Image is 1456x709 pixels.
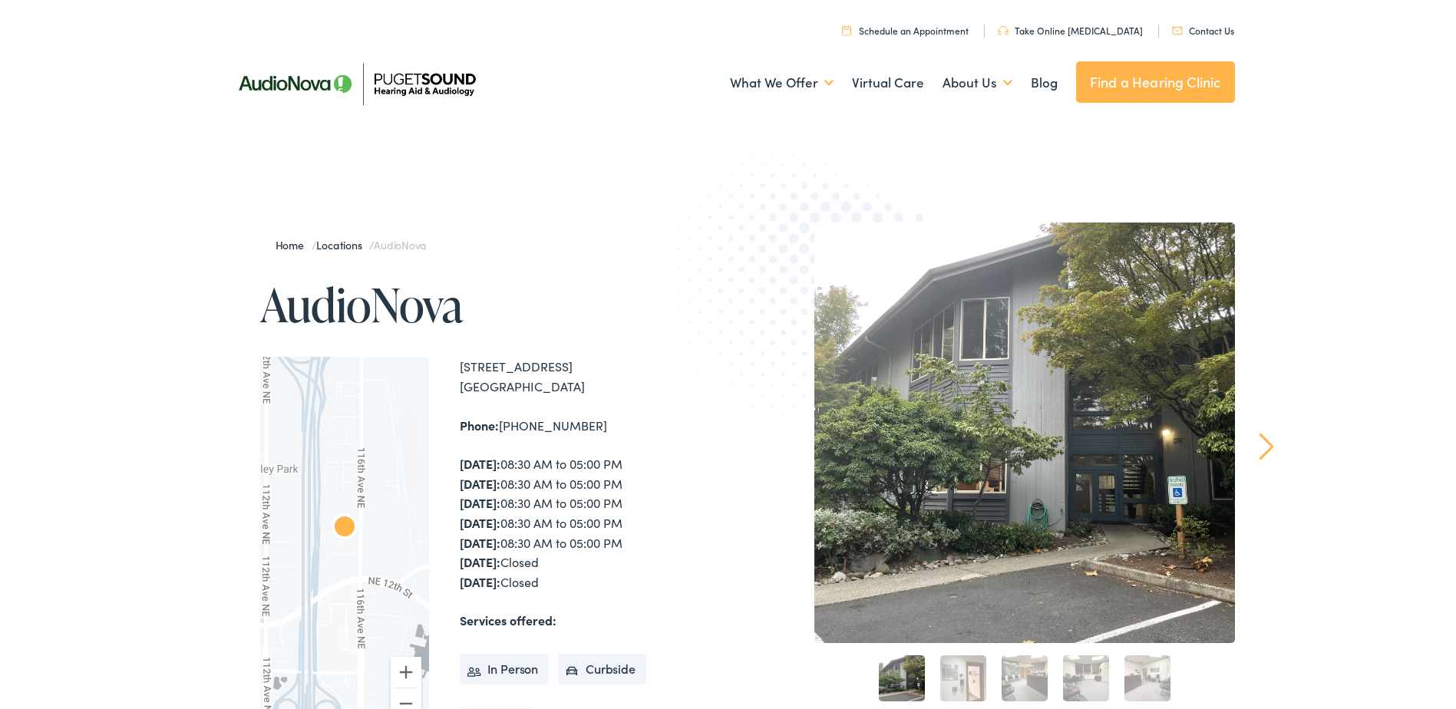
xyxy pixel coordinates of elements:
[558,654,646,684] li: Curbside
[276,237,312,252] a: Home
[460,654,550,684] li: In Person
[316,237,369,252] a: Locations
[276,237,427,252] span: / /
[1002,655,1048,701] a: 3
[460,514,500,531] strong: [DATE]:
[460,553,500,570] strong: [DATE]:
[460,573,500,590] strong: [DATE]:
[460,454,728,592] div: 08:30 AM to 05:00 PM 08:30 AM to 05:00 PM 08:30 AM to 05:00 PM 08:30 AM to 05:00 PM 08:30 AM to 0...
[460,417,499,434] strong: Phone:
[1172,24,1234,37] a: Contact Us
[460,534,500,551] strong: [DATE]:
[1124,655,1170,701] a: 5
[940,655,986,701] a: 2
[326,510,363,547] div: AudioNova
[943,54,1012,111] a: About Us
[1031,54,1058,111] a: Blog
[460,357,728,396] div: [STREET_ADDRESS] [GEOGRAPHIC_DATA]
[998,26,1009,35] img: utility icon
[460,612,556,628] strong: Services offered:
[260,279,728,330] h1: AudioNova
[1063,655,1109,701] a: 4
[374,237,426,252] span: AudioNova
[852,54,924,111] a: Virtual Care
[460,416,728,436] div: [PHONE_NUMBER]
[730,54,834,111] a: What We Offer
[842,24,969,37] a: Schedule an Appointment
[842,25,851,35] img: utility icon
[391,657,421,688] button: Zoom in
[460,475,500,492] strong: [DATE]:
[998,24,1143,37] a: Take Online [MEDICAL_DATA]
[460,494,500,511] strong: [DATE]:
[460,455,500,472] strong: [DATE]:
[1076,61,1235,103] a: Find a Hearing Clinic
[1259,433,1273,460] a: Next
[879,655,925,701] a: 1
[1172,27,1183,35] img: utility icon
